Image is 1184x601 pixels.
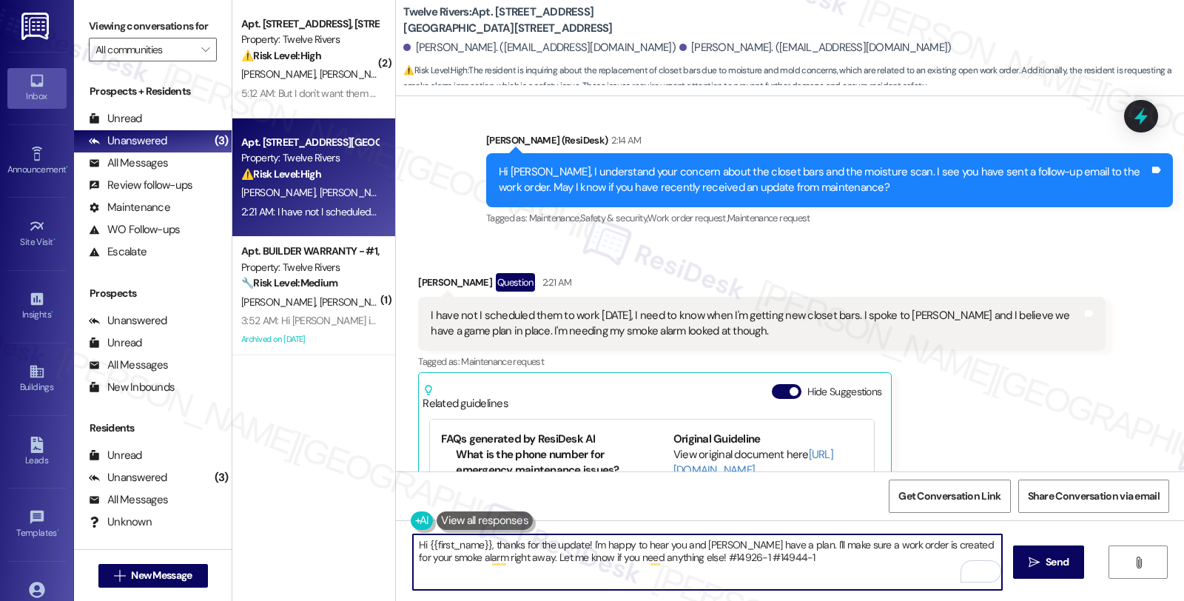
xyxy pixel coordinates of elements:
a: [URL][DOMAIN_NAME]… [673,447,833,477]
div: 3:52 AM: Hi [PERSON_NAME] is mostly browned out, not a look. Yes not sure if sprinkler system was... [241,314,963,327]
strong: 🔧 Risk Level: Medium [241,276,337,289]
div: Residents [74,420,232,436]
div: (3) [211,466,232,489]
span: • [66,162,68,172]
div: [PERSON_NAME]. ([EMAIL_ADDRESS][DOMAIN_NAME]) [403,40,676,56]
img: ResiDesk Logo [21,13,52,40]
div: Apt. [STREET_ADDRESS], [STREET_ADDRESS] [241,16,378,32]
span: [PERSON_NAME] [241,186,320,199]
span: • [57,526,59,536]
div: Prospects + Residents [74,84,232,99]
a: Templates • [7,505,67,545]
div: New Inbounds [89,380,175,395]
a: Site Visit • [7,214,67,254]
div: Apt. BUILDER WARRANTY - #1, BUILDER WARRANTY - [STREET_ADDRESS] [241,244,378,259]
input: All communities [95,38,193,61]
div: Unread [89,448,142,463]
div: Unknown [89,514,152,530]
div: 2:21 AM: I have not I scheduled them to work [DATE], I need to know when I'm getting new closet b... [241,205,1180,218]
i:  [1133,557,1144,568]
span: Send [1046,554,1069,570]
div: Escalate [89,244,147,260]
div: Apt. [STREET_ADDRESS][GEOGRAPHIC_DATA][STREET_ADDRESS] [241,135,378,150]
div: Archived on [DATE] [240,330,380,349]
i:  [114,570,125,582]
li: What is the phone number for emergency maintenance issues? [456,447,631,479]
label: Hide Suggestions [807,384,882,400]
div: Unanswered [89,470,167,486]
span: [PERSON_NAME] [241,67,320,81]
a: Insights • [7,286,67,326]
button: Send [1013,545,1085,579]
div: 2:14 AM [608,132,641,148]
label: Viewing conversations for [89,15,217,38]
span: Maintenance request [727,212,810,224]
span: Maintenance request [461,355,544,368]
span: [PERSON_NAME] [320,295,394,309]
div: (3) [211,130,232,152]
div: Unread [89,335,142,351]
div: Maintenance [89,200,170,215]
span: New Message [131,568,192,583]
i:  [1029,557,1040,568]
div: Tagged as: [486,207,1173,229]
div: Unanswered [89,313,167,329]
div: Unread [89,111,142,127]
b: Original Guideline [673,432,761,446]
span: [PERSON_NAME] [241,295,320,309]
a: Leads [7,432,67,472]
div: [PERSON_NAME]. ([EMAIL_ADDRESS][DOMAIN_NAME]) [679,40,952,56]
span: Work order request , [647,212,727,224]
div: Review follow-ups [89,178,192,193]
div: Property: Twelve Rivers [241,260,378,275]
button: Share Conversation via email [1018,480,1169,513]
div: Property: Twelve Rivers [241,150,378,166]
i:  [201,44,209,56]
div: View original document here [673,447,864,479]
button: Get Conversation Link [889,480,1010,513]
div: Prospects [74,286,232,301]
div: [PERSON_NAME] (ResiDesk) [486,132,1173,153]
span: [PERSON_NAME] [320,67,398,81]
span: • [53,235,55,245]
div: Tagged as: [418,351,1105,372]
div: Question [496,273,535,292]
strong: ⚠️ Risk Level: High [403,64,467,76]
button: New Message [98,564,208,588]
span: Get Conversation Link [898,488,1000,504]
div: 2:21 AM [539,275,571,290]
div: Property: Twelve Rivers [241,32,378,47]
span: Safety & security , [580,212,647,224]
strong: ⚠️ Risk Level: High [241,167,321,181]
span: • [51,307,53,318]
div: Unanswered [89,133,167,149]
div: [PERSON_NAME] [418,273,1105,297]
span: : The resident is inquiring about the replacement of closet bars due to moisture and mold concern... [403,63,1184,95]
div: Related guidelines [423,384,508,412]
span: Maintenance , [529,212,580,224]
div: All Messages [89,492,168,508]
strong: ⚠️ Risk Level: High [241,49,321,62]
b: Twelve Rivers: Apt. [STREET_ADDRESS][GEOGRAPHIC_DATA][STREET_ADDRESS] [403,4,699,36]
span: [PERSON_NAME] [320,186,394,199]
div: All Messages [89,155,168,171]
b: FAQs generated by ResiDesk AI [441,432,595,446]
a: Inbox [7,68,67,108]
a: Buildings [7,359,67,399]
div: Hi [PERSON_NAME], I understand your concern about the closet bars and the moisture scan. I see yo... [499,164,1149,196]
div: All Messages [89,357,168,373]
textarea: To enrich screen reader interactions, please activate Accessibility in Grammarly extension settings [413,534,1002,590]
span: Share Conversation via email [1028,488,1160,504]
div: WO Follow-ups [89,222,180,238]
div: I have not I scheduled them to work [DATE], I need to know when I'm getting new closet bars. I sp... [431,308,1081,340]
